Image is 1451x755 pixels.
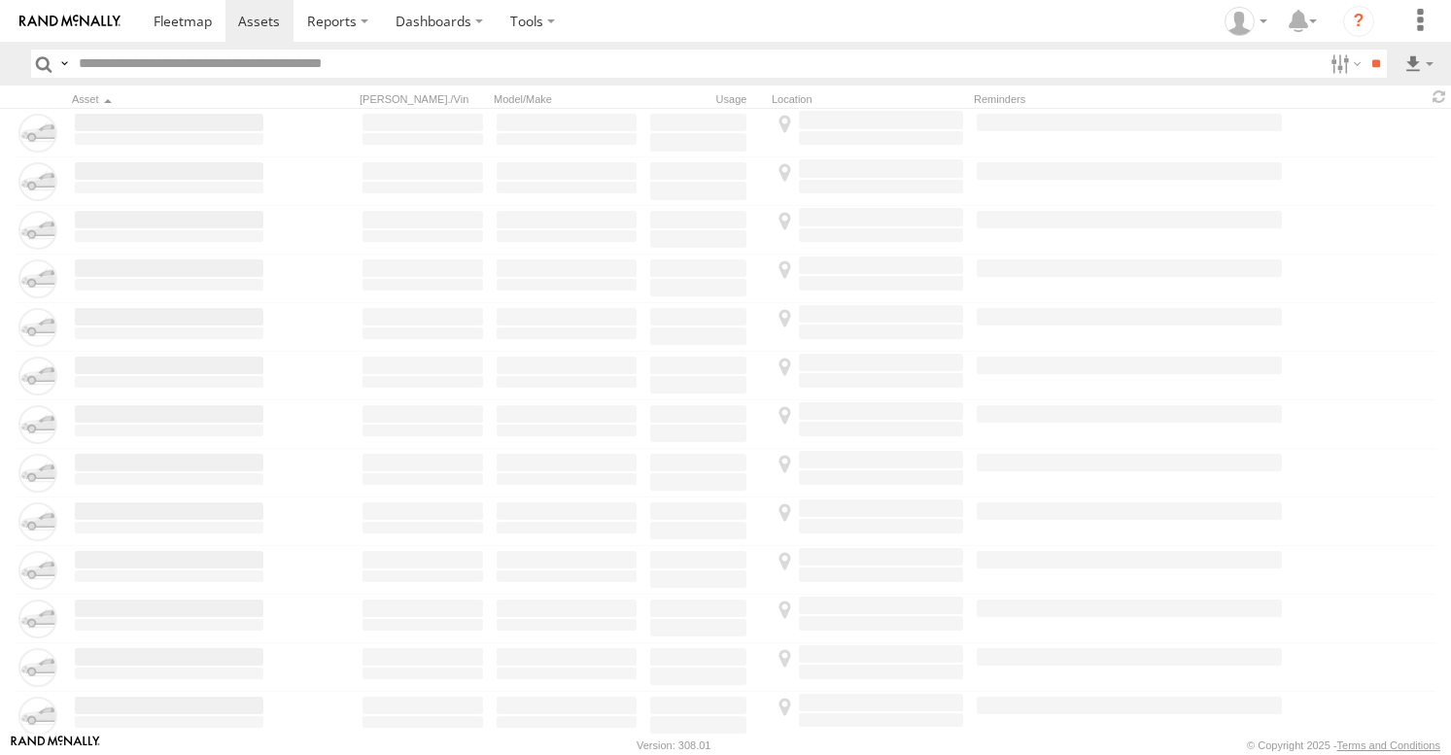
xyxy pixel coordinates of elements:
a: Terms and Conditions [1337,739,1440,751]
label: Search Filter Options [1323,50,1365,78]
label: Export results as... [1402,50,1435,78]
div: Version: 308.01 [637,739,710,751]
div: [PERSON_NAME]./Vin [360,92,486,106]
div: Location [772,92,966,106]
div: Model/Make [494,92,639,106]
div: Reminders [974,92,1209,106]
span: Refresh [1428,87,1451,106]
img: rand-logo.svg [19,15,121,28]
div: Click to Sort [72,92,266,106]
i: ? [1343,6,1374,37]
div: Zeyd Karahasanoglu [1218,7,1274,36]
div: Usage [647,92,764,106]
a: Visit our Website [11,736,100,755]
label: Search Query [56,50,72,78]
div: © Copyright 2025 - [1247,739,1440,751]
